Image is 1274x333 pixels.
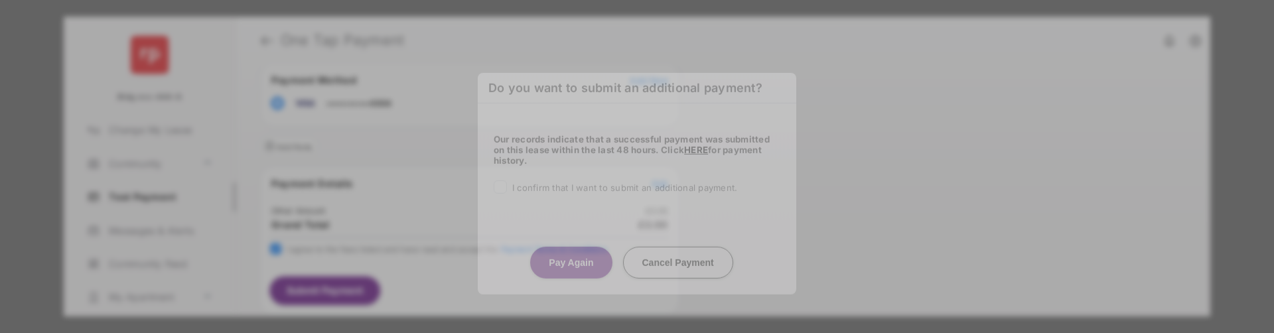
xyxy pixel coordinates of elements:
a: HERE [684,145,708,155]
button: Pay Again [530,247,612,279]
button: Cancel Payment [623,247,733,279]
h6: Do you want to submit an additional payment? [478,73,796,103]
h5: Our records indicate that a successful payment was submitted on this lease within the last 48 hou... [494,134,780,166]
span: I confirm that I want to submit an additional payment. [512,182,737,193]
